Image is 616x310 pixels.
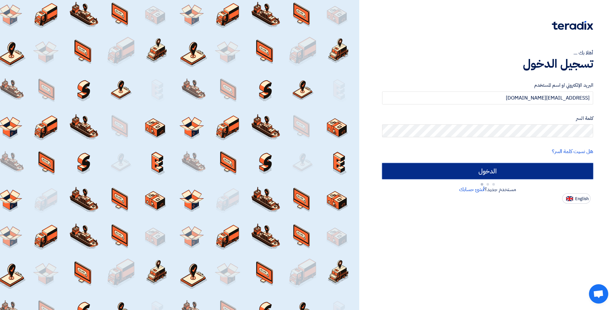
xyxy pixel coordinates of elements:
div: مستخدم جديد؟ [382,186,593,193]
div: أهلا بك ... [382,49,593,57]
span: English [575,197,589,201]
a: هل نسيت كلمة السر؟ [552,148,593,155]
div: Open chat [589,284,608,304]
button: English [562,193,591,204]
h1: تسجيل الدخول [382,57,593,71]
input: الدخول [382,163,593,179]
label: البريد الإلكتروني او اسم المستخدم [382,82,593,89]
a: أنشئ حسابك [459,186,485,193]
input: أدخل بريد العمل الإلكتروني او اسم المستخدم الخاص بك ... [382,92,593,104]
label: كلمة السر [382,115,593,122]
img: en-US.png [566,196,573,201]
img: Teradix logo [552,21,593,30]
